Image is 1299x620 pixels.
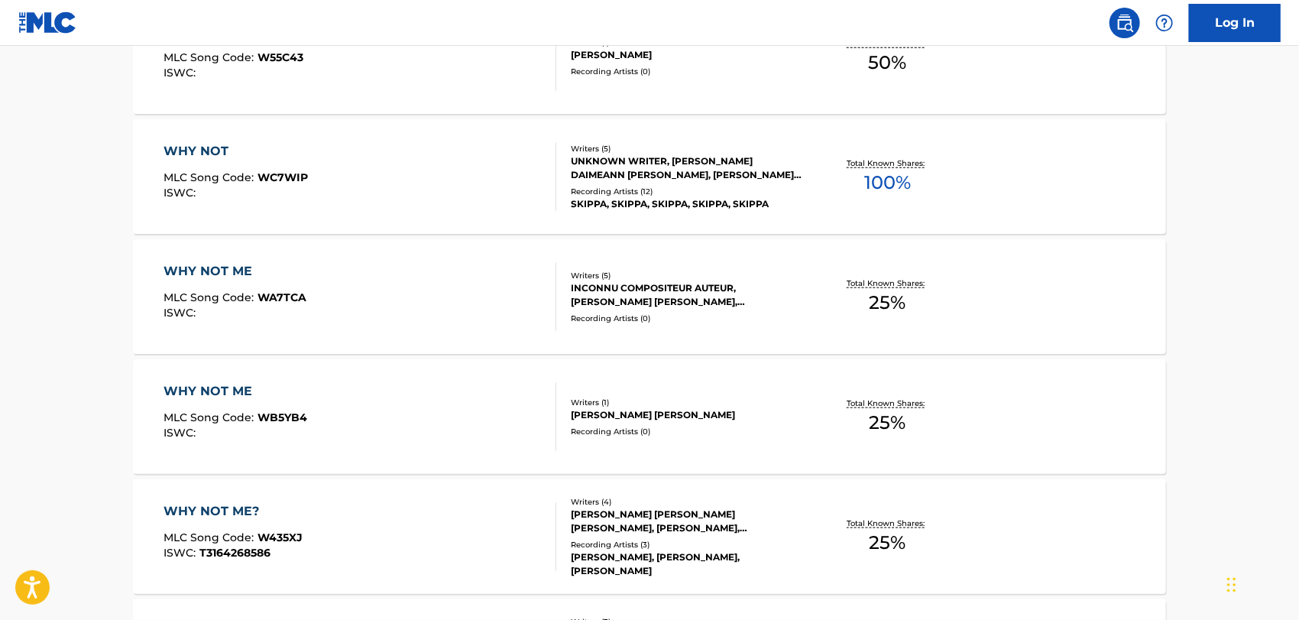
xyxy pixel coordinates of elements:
[571,408,802,422] div: [PERSON_NAME] [PERSON_NAME]
[164,306,200,320] span: ISWC :
[571,550,802,578] div: [PERSON_NAME], [PERSON_NAME], [PERSON_NAME]
[258,170,309,184] span: WC7WIP
[870,289,906,316] span: 25 %
[847,157,928,169] p: Total Known Shares:
[571,66,802,77] div: Recording Artists ( 0 )
[164,382,308,401] div: WHY NOT ME
[164,546,200,560] span: ISWC :
[571,154,802,182] div: UNKNOWN WRITER, [PERSON_NAME] DAIMEANN [PERSON_NAME], [PERSON_NAME] [PERSON_NAME], [PERSON_NAME],...
[1155,14,1174,32] img: help
[571,48,802,62] div: [PERSON_NAME]
[18,11,77,34] img: MLC Logo
[571,313,802,324] div: Recording Artists ( 0 )
[571,426,802,437] div: Recording Artists ( 0 )
[571,539,802,550] div: Recording Artists ( 3 )
[258,411,308,424] span: WB5YB4
[571,496,802,508] div: Writers ( 4 )
[847,518,928,529] p: Total Known Shares:
[571,281,802,309] div: INCONNU COMPOSITEUR AUTEUR, [PERSON_NAME] [PERSON_NAME], [PERSON_NAME] [PERSON_NAME], [PERSON_NAM...
[164,142,309,161] div: WHY NOT
[571,197,802,211] div: SKIPPA, SKIPPA, SKIPPA, SKIPPA, SKIPPA
[164,531,258,544] span: MLC Song Code :
[164,66,200,80] span: ISWC :
[1109,8,1140,38] a: Public Search
[847,278,928,289] p: Total Known Shares:
[1189,4,1281,42] a: Log In
[571,186,802,197] div: Recording Artists ( 12 )
[164,502,303,521] div: WHY NOT ME?
[870,409,906,437] span: 25 %
[1149,8,1180,38] div: Help
[1116,14,1134,32] img: search
[200,546,271,560] span: T3164268586
[571,143,802,154] div: Writers ( 5 )
[164,291,258,304] span: MLC Song Code :
[1227,562,1236,608] div: Drag
[258,50,304,64] span: W55C43
[164,186,200,200] span: ISWC :
[164,170,258,184] span: MLC Song Code :
[133,239,1166,354] a: WHY NOT MEMLC Song Code:WA7TCAISWC:Writers (5)INCONNU COMPOSITEUR AUTEUR, [PERSON_NAME] [PERSON_N...
[164,262,307,281] div: WHY NOT ME
[864,169,911,196] span: 100 %
[847,398,928,409] p: Total Known Shares:
[133,359,1166,474] a: WHY NOT MEMLC Song Code:WB5YB4ISWC:Writers (1)[PERSON_NAME] [PERSON_NAME]Recording Artists (0)Tot...
[258,291,307,304] span: WA7TCA
[1223,547,1299,620] iframe: Chat Widget
[164,411,258,424] span: MLC Song Code :
[870,529,906,557] span: 25 %
[571,397,802,408] div: Writers ( 1 )
[869,49,907,76] span: 50 %
[133,479,1166,594] a: WHY NOT ME?MLC Song Code:W435XJISWC:T3164268586Writers (4)[PERSON_NAME] [PERSON_NAME] [PERSON_NAM...
[133,119,1166,234] a: WHY NOTMLC Song Code:WC7WIPISWC:Writers (5)UNKNOWN WRITER, [PERSON_NAME] DAIMEANN [PERSON_NAME], ...
[571,270,802,281] div: Writers ( 5 )
[258,531,303,544] span: W435XJ
[571,508,802,535] div: [PERSON_NAME] [PERSON_NAME] [PERSON_NAME], [PERSON_NAME], [PERSON_NAME] TIZANE [PERSON_NAME]
[164,426,200,440] span: ISWC :
[164,50,258,64] span: MLC Song Code :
